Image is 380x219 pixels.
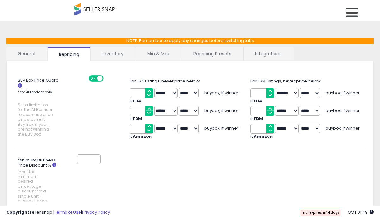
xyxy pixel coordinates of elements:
a: Repricing [47,47,91,61]
small: * for AI repricer only [18,89,52,94]
span: buybox, if winner is [250,90,360,104]
a: Integrations [244,47,293,60]
span: buybox, if winner is [130,107,239,122]
a: Inventory [91,47,135,60]
span: ON [89,76,97,81]
span: Input the minimum desired percentage discount for a single unit business price. [18,169,53,204]
a: Privacy Policy [82,209,110,215]
span: 2025-08-14 01:49 GMT [348,209,374,215]
span: OFF [102,76,112,81]
b: 14 [326,210,331,215]
span: Set a limitation for the AI Repricer to decrease price below current Buy Box, if you are not winn... [18,102,53,137]
p: NOTE: Remember to apply any changes before switching tabs [6,38,374,44]
label: Minimum Business Price Discount % [13,155,64,206]
div: seller snap | | [6,210,110,216]
a: Repricing Presets [182,47,243,60]
span: Trial Expires in days [301,210,340,215]
span: buybox, if winner is [130,125,239,139]
a: General [6,47,47,60]
span: buybox, if winner is [250,125,360,139]
b: FBA [133,98,141,104]
span: buybox, if winner is [130,90,239,104]
b: FBM [254,116,263,122]
span: For FBM Listings, never price below: [250,78,322,84]
span: buybox, if winner is [250,107,360,122]
b: FBA [254,98,262,104]
b: FBM [133,116,142,122]
a: Min & Max [136,47,181,60]
label: Buy Box Price Guard [13,75,64,140]
strong: Copyright [6,209,29,215]
b: Amazon [254,133,273,139]
span: For FBA Listings, never price below: [130,78,200,84]
b: Amazon [133,133,152,139]
a: Terms of Use [54,209,81,215]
